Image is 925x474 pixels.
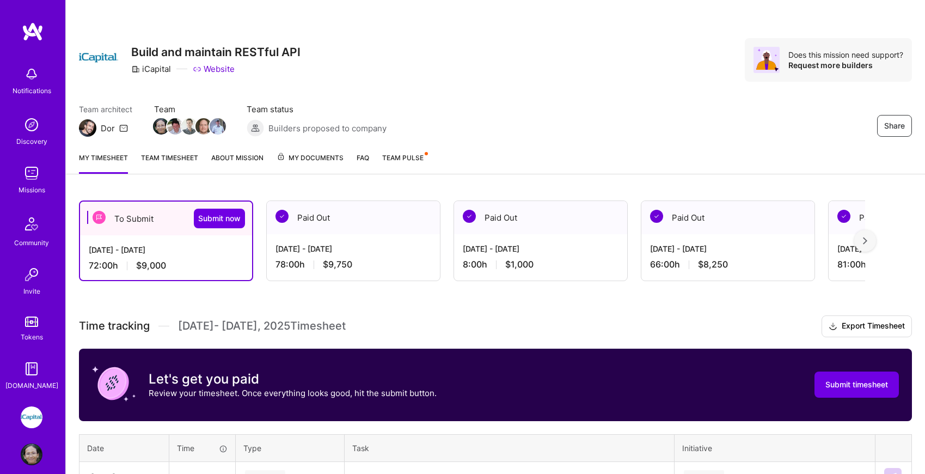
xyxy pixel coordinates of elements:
[14,237,49,248] div: Community
[23,285,40,297] div: Invite
[101,123,115,134] div: Dor
[21,443,42,465] img: User Avatar
[822,315,912,337] button: Export Timesheet
[181,118,198,135] img: Team Member Avatar
[194,209,245,228] button: Submit now
[93,211,106,224] img: To Submit
[182,117,197,136] a: Team Member Avatar
[21,63,42,85] img: bell
[22,22,44,41] img: logo
[345,434,675,461] th: Task
[131,45,301,59] h3: Build and maintain RESTful API
[149,371,437,387] h3: Let's get you paid
[210,118,226,135] img: Team Member Avatar
[193,63,235,75] a: Website
[650,243,806,254] div: [DATE] - [DATE]
[277,152,344,174] a: My Documents
[754,47,780,73] img: Avatar
[884,120,905,131] span: Share
[198,213,241,224] span: Submit now
[131,65,140,74] i: icon CompanyGray
[829,321,837,332] i: icon Download
[211,152,264,174] a: About Mission
[837,210,850,223] img: Paid Out
[21,406,42,428] img: iCapital: Build and maintain RESTful API
[277,152,344,164] span: My Documents
[119,124,128,132] i: icon Mail
[788,50,903,60] div: Does this mission need support?
[79,104,132,115] span: Team architect
[136,260,166,271] span: $9,000
[168,117,182,136] a: Team Member Avatar
[814,372,899,398] button: Submit timesheet
[197,117,211,136] a: Team Member Avatar
[19,211,45,237] img: Community
[211,117,225,136] a: Team Member Avatar
[357,152,369,174] a: FAQ
[19,184,45,196] div: Missions
[454,201,627,234] div: Paid Out
[21,162,42,184] img: teamwork
[154,104,225,115] span: Team
[877,115,912,137] button: Share
[323,259,352,270] span: $9,750
[247,104,387,115] span: Team status
[92,362,136,405] img: coin
[141,152,198,174] a: Team timesheet
[178,319,346,333] span: [DATE] - [DATE] , 2025 Timesheet
[18,406,45,428] a: iCapital: Build and maintain RESTful API
[825,379,888,390] span: Submit timesheet
[650,210,663,223] img: Paid Out
[5,380,58,391] div: [DOMAIN_NAME]
[641,201,814,234] div: Paid Out
[698,259,728,270] span: $8,250
[21,331,43,343] div: Tokens
[80,202,252,235] div: To Submit
[79,119,96,137] img: Team Architect
[275,210,289,223] img: Paid Out
[177,442,228,454] div: Time
[650,259,806,270] div: 66:00 h
[149,387,437,399] p: Review your timesheet. Once everything looks good, hit the submit button.
[153,118,169,135] img: Team Member Avatar
[863,237,867,245] img: right
[682,442,867,454] div: Initiative
[382,154,424,162] span: Team Pulse
[268,123,387,134] span: Builders proposed to company
[13,85,51,96] div: Notifications
[18,443,45,465] a: User Avatar
[89,244,243,256] div: [DATE] - [DATE]
[79,152,128,174] a: My timesheet
[788,60,903,70] div: Request more builders
[21,264,42,285] img: Invite
[275,243,431,254] div: [DATE] - [DATE]
[505,259,534,270] span: $1,000
[79,319,150,333] span: Time tracking
[21,114,42,136] img: discovery
[382,152,427,174] a: Team Pulse
[195,118,212,135] img: Team Member Avatar
[25,317,38,327] img: tokens
[131,63,171,75] div: iCapital
[463,259,618,270] div: 8:00 h
[247,119,264,137] img: Builders proposed to company
[463,243,618,254] div: [DATE] - [DATE]
[463,210,476,223] img: Paid Out
[79,434,169,461] th: Date
[267,201,440,234] div: Paid Out
[89,260,243,271] div: 72:00 h
[16,136,47,147] div: Discovery
[154,117,168,136] a: Team Member Avatar
[79,38,118,77] img: Company Logo
[236,434,345,461] th: Type
[275,259,431,270] div: 78:00 h
[167,118,183,135] img: Team Member Avatar
[21,358,42,380] img: guide book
